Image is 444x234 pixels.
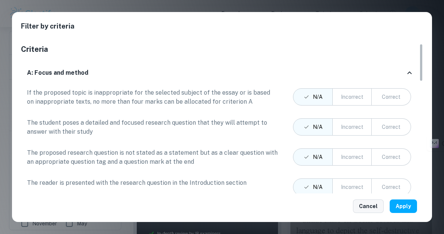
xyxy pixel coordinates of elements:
[303,123,323,131] div: N/A
[293,178,333,196] button: left aligned
[293,148,333,166] button: left aligned
[371,148,411,166] button: right aligned
[341,93,363,101] div: Incorrect
[382,153,401,161] div: Correct
[382,183,401,191] div: Correct
[293,148,411,166] div: text alignment
[21,61,417,85] div: A: Focus and method
[293,178,411,196] div: text alignment
[303,93,323,101] div: N/A
[332,178,372,196] button: centered
[371,178,411,196] button: right aligned
[27,178,278,187] p: The reader is presented with the research question in the Introduction section
[371,118,411,136] button: right aligned
[332,118,372,136] button: centered
[27,148,278,166] p: The proposed research question is not stated as a statement but as a clear question with an appro...
[293,88,411,106] div: text alignment
[341,153,363,161] div: Incorrect
[371,88,411,106] button: right aligned
[332,148,372,166] button: centered
[27,68,88,78] h6: A: Focus and method
[353,199,384,213] button: Cancel
[21,44,417,55] h5: Criteria
[27,88,278,106] p: If the proposed topic is inappropriate for the selected subject of the essay or is based on inapp...
[303,153,323,161] div: N/A
[293,118,333,136] button: left aligned
[21,21,423,44] h2: Filter by criteria
[27,118,278,136] p: The student poses a detailed and focused research question that they will attempt to answer with ...
[332,88,372,106] button: centered
[341,183,363,191] div: Incorrect
[382,93,401,101] div: Correct
[293,88,333,106] button: left aligned
[303,183,323,191] div: N/A
[341,123,363,131] div: Incorrect
[382,123,401,131] div: Correct
[390,199,417,213] button: Apply
[293,118,411,136] div: text alignment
